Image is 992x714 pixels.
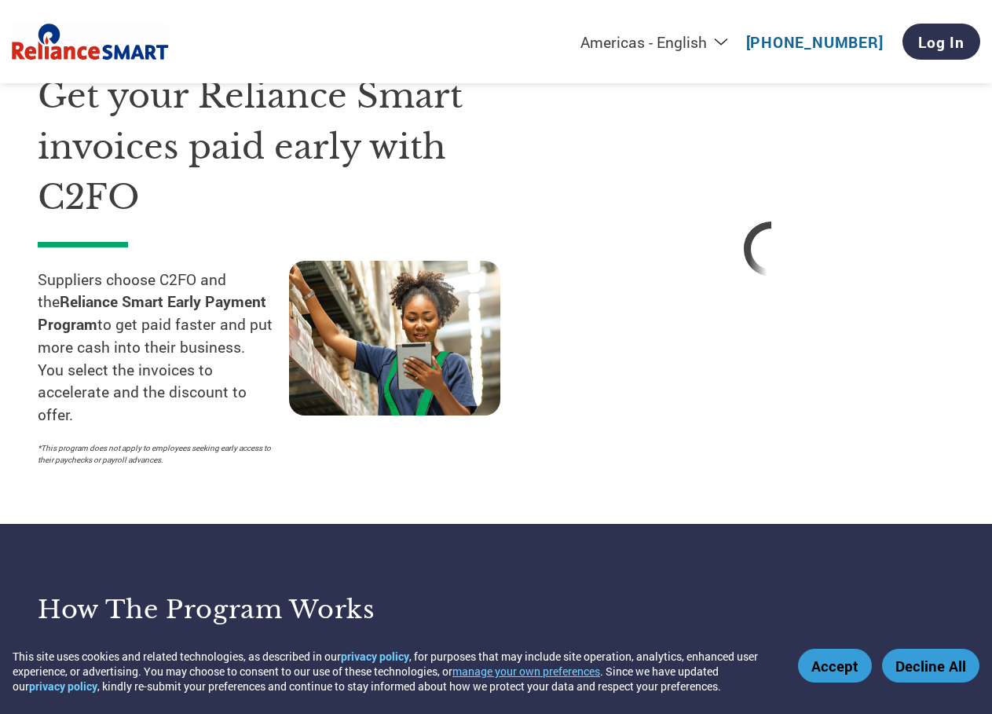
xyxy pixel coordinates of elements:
[289,261,500,416] img: supply chain worker
[38,71,540,223] h1: Get your Reliance Smart invoices paid early with C2FO
[38,269,289,427] p: Suppliers choose C2FO and the to get paid faster and put more cash into their business. You selec...
[12,20,169,64] img: Reliance Smart
[746,32,884,52] a: [PHONE_NUMBER]
[798,649,872,683] button: Accept
[341,649,409,664] a: privacy policy
[38,291,266,334] strong: Reliance Smart Early Payment Program
[13,649,775,694] div: This site uses cookies and related technologies, as described in our , for purposes that may incl...
[902,24,980,60] a: Log In
[29,679,97,694] a: privacy policy
[38,594,477,625] h3: How the program works
[882,649,979,683] button: Decline All
[38,442,273,466] p: *This program does not apply to employees seeking early access to their paychecks or payroll adva...
[452,664,600,679] button: manage your own preferences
